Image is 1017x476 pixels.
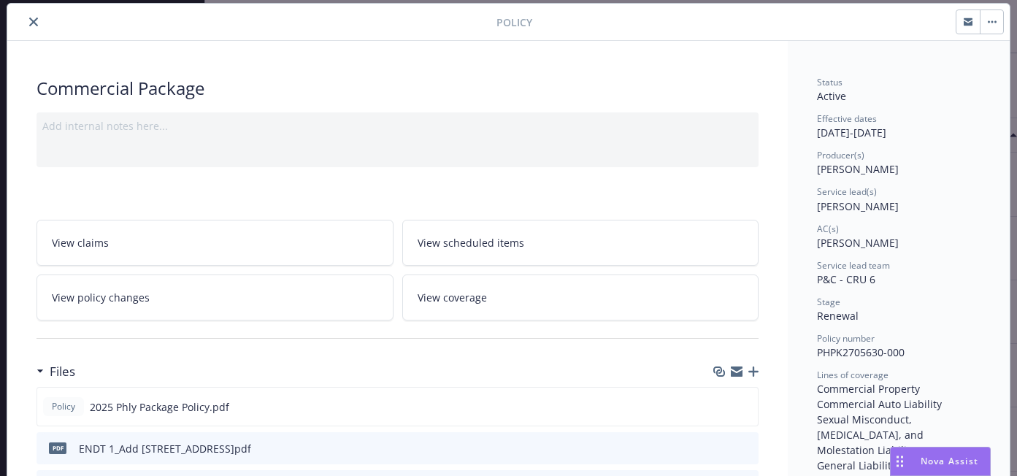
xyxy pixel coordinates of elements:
span: [PERSON_NAME] [817,236,899,250]
div: Commercial Auto Liability [817,396,980,412]
span: View policy changes [52,290,150,305]
div: Sexual Misconduct, [MEDICAL_DATA], and Molestation Liability [817,412,980,458]
a: View scheduled items [402,220,759,266]
span: View claims [52,235,109,250]
span: Stage [817,296,840,308]
div: ENDT 1_Add [STREET_ADDRESS]pdf [79,441,251,456]
button: download file [715,399,727,415]
div: Commercial Property [817,381,980,396]
span: Renewal [817,309,859,323]
div: [DATE] - [DATE] [817,112,980,140]
span: pdf [49,442,66,453]
span: Policy number [817,332,875,345]
span: [PERSON_NAME] [817,162,899,176]
span: Lines of coverage [817,369,889,381]
button: close [25,13,42,31]
div: General Liability [817,458,980,473]
span: Policy [496,15,532,30]
button: preview file [740,441,753,456]
button: download file [716,441,728,456]
span: Producer(s) [817,149,864,161]
span: Service lead(s) [817,185,877,198]
span: PHPK2705630-000 [817,345,905,359]
a: View coverage [402,275,759,320]
span: Policy [49,400,78,413]
span: View coverage [418,290,487,305]
span: [PERSON_NAME] [817,199,899,213]
div: Commercial Package [37,76,759,101]
span: Service lead team [817,259,890,272]
span: View scheduled items [418,235,524,250]
span: AC(s) [817,223,839,235]
span: Active [817,89,846,103]
span: 2025 Phly Package Policy.pdf [90,399,229,415]
button: preview file [739,399,752,415]
span: P&C - CRU 6 [817,272,875,286]
span: Nova Assist [921,455,978,467]
span: Status [817,76,843,88]
span: Effective dates [817,112,877,125]
a: View policy changes [37,275,394,320]
div: Drag to move [891,448,909,475]
div: Files [37,362,75,381]
a: View claims [37,220,394,266]
h3: Files [50,362,75,381]
div: Add internal notes here... [42,118,753,134]
button: Nova Assist [890,447,991,476]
